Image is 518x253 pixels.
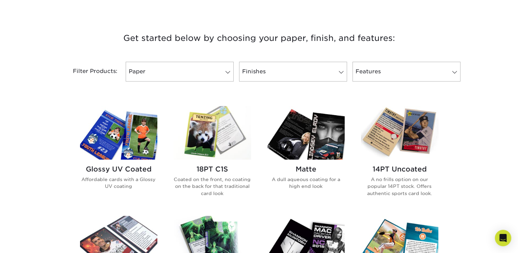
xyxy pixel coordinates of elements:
p: Coated on the front, no coating on the back for that traditional card look [174,176,251,197]
img: Matte Trading Cards [267,106,345,160]
a: Features [352,62,460,81]
h2: 18PT C1S [174,165,251,173]
p: A no frills option on our popular 14PT stock. Offers authentic sports card look. [361,176,438,197]
h2: 14PT Uncoated [361,165,438,173]
img: 14PT Uncoated Trading Cards [361,106,438,160]
p: A dull aqueous coating for a high end look [267,176,345,190]
p: Affordable cards with a Glossy UV coating [80,176,157,190]
img: Glossy UV Coated Trading Cards [80,106,157,160]
a: Glossy UV Coated Trading Cards Glossy UV Coated Affordable cards with a Glossy UV coating [80,106,157,208]
img: 18PT C1S Trading Cards [174,106,251,160]
div: Open Intercom Messenger [495,230,511,246]
h2: Glossy UV Coated [80,165,157,173]
a: 18PT C1S Trading Cards 18PT C1S Coated on the front, no coating on the back for that traditional ... [174,106,251,208]
h3: Get started below by choosing your paper, finish, and features: [60,23,458,54]
a: Paper [126,62,234,81]
a: Matte Trading Cards Matte A dull aqueous coating for a high end look [267,106,345,208]
h2: Matte [267,165,345,173]
a: Finishes [239,62,347,81]
a: 14PT Uncoated Trading Cards 14PT Uncoated A no frills option on our popular 14PT stock. Offers au... [361,106,438,208]
div: Filter Products: [55,62,123,81]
